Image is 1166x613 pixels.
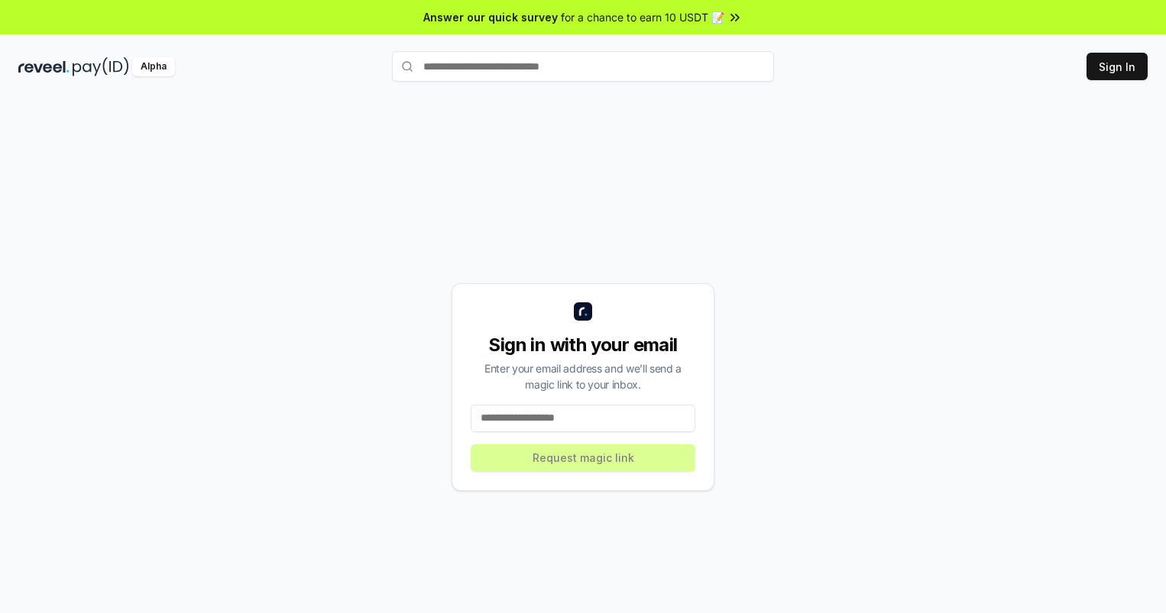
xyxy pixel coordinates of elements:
img: reveel_dark [18,57,70,76]
span: Answer our quick survey [423,9,558,25]
img: pay_id [73,57,129,76]
button: Sign In [1087,53,1148,80]
div: Alpha [132,57,175,76]
div: Enter your email address and we’ll send a magic link to your inbox. [471,360,695,392]
img: logo_small [574,302,592,321]
span: for a chance to earn 10 USDT 📝 [561,9,724,25]
div: Sign in with your email [471,333,695,357]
